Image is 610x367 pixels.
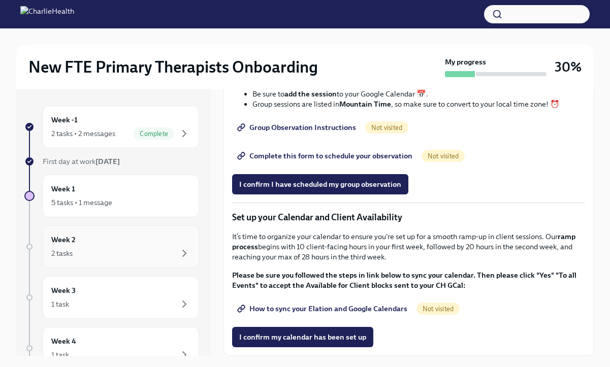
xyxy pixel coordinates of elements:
li: Group sessions are listed in , so make sure to convert to your local time zone! ⏰ [252,99,585,109]
span: I confirm I have scheduled my group observation [239,179,401,189]
span: First day at work [43,157,120,166]
strong: add the session [284,89,337,98]
div: 5 tasks • 1 message [51,197,112,208]
a: Group Observation Instructions [232,117,363,138]
div: 1 task [51,299,69,309]
span: Not visited [365,124,408,131]
h6: Week 1 [51,183,75,194]
strong: My progress [445,57,486,67]
span: I confirm my calendar has been set up [239,332,366,342]
li: Be sure to to your Google Calendar 📅. [252,89,585,99]
h6: Week 3 [51,285,76,296]
span: Not visited [422,152,465,160]
span: Group Observation Instructions [239,122,356,132]
span: Complete this form to schedule your observation [239,151,412,161]
p: It’s time to organize your calendar to ensure you're set up for a smooth ramp-up in client sessio... [232,231,585,262]
span: Not visited [416,305,460,313]
h6: Week 2 [51,234,76,245]
button: I confirm I have scheduled my group observation [232,174,408,194]
a: Week 22 tasks [24,225,199,268]
a: Week 15 tasks • 1 message [24,175,199,217]
strong: [DATE] [95,157,120,166]
a: Week -12 tasks • 2 messagesComplete [24,106,199,148]
span: Complete [134,130,174,138]
img: CharlieHealth [20,6,74,22]
a: First day at work[DATE] [24,156,199,166]
span: How to sync your Elation and Google Calendars [239,304,407,314]
a: How to sync your Elation and Google Calendars [232,298,414,319]
strong: Please be sure you followed the steps in link below to sync your calendar. Then please click "Yes... [232,271,576,290]
h6: Week 4 [51,336,76,347]
a: Week 31 task [24,276,199,319]
div: 2 tasks • 2 messages [51,128,115,139]
div: 1 task [51,350,69,360]
h2: New FTE Primary Therapists Onboarding [28,57,318,77]
h6: Week -1 [51,114,78,125]
strong: Mountain Time [339,99,391,109]
a: Complete this form to schedule your observation [232,146,420,166]
div: 2 tasks [51,248,73,258]
p: Set up your Calendar and Client Availability [232,211,585,223]
button: I confirm my calendar has been set up [232,327,373,347]
h3: 30% [555,58,582,76]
